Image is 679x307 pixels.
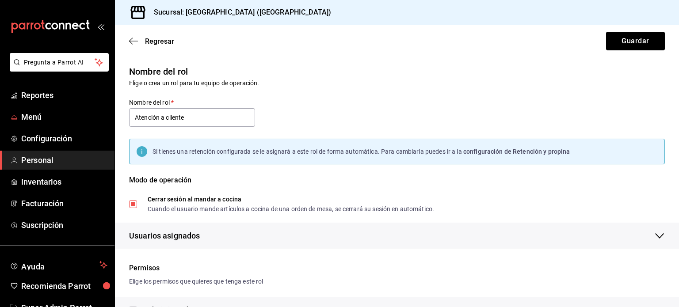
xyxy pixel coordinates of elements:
[21,154,107,166] span: Personal
[129,80,259,87] span: Elige o crea un rol para tu equipo de operación.
[21,133,107,144] span: Configuración
[153,148,463,155] span: Si tienes una retención configurada se le asignará a este rol de forma automática. Para cambiarla...
[6,64,109,73] a: Pregunta a Parrot AI
[148,206,434,212] div: Cuando el usuario mande artículos a cocina de una orden de mesa, se cerrará su sesión en automático.
[21,197,107,209] span: Facturación
[10,53,109,72] button: Pregunta a Parrot AI
[129,99,255,106] label: Nombre del rol
[129,230,200,242] span: Usuarios asignados
[606,32,665,50] button: Guardar
[129,175,665,196] div: Modo de operación
[21,111,107,123] span: Menú
[129,277,665,286] div: Elige los permisos que quieres que tenga este rol
[21,219,107,231] span: Suscripción
[21,260,96,270] span: Ayuda
[463,148,570,155] span: configuración de Retención y propina
[129,64,665,79] h6: Nombre del rol
[21,89,107,101] span: Reportes
[21,280,107,292] span: Recomienda Parrot
[24,58,95,67] span: Pregunta a Parrot AI
[145,37,174,45] span: Regresar
[97,23,104,30] button: open_drawer_menu
[148,196,434,202] div: Cerrar sesión al mandar a cocina
[129,263,665,273] div: Permisos
[147,7,331,18] h3: Sucursal: [GEOGRAPHIC_DATA] ([GEOGRAPHIC_DATA])
[21,176,107,188] span: Inventarios
[129,37,174,45] button: Regresar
